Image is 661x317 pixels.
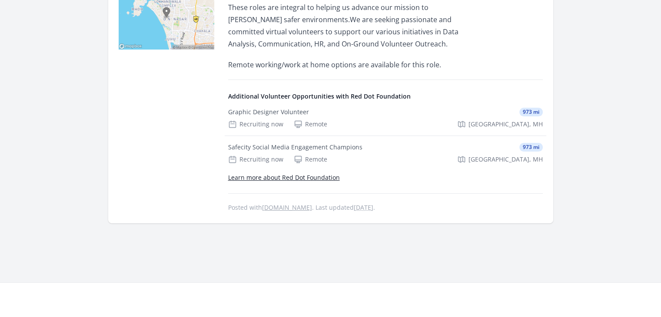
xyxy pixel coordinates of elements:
[228,108,309,116] div: Graphic Designer Volunteer
[354,203,373,211] abbr: Tue, Mar 25, 2025 2:32 PM
[228,1,482,50] p: These roles are integral to helping us advance our mission to [PERSON_NAME] safer environments.We...
[225,136,546,171] a: Safecity Social Media Engagement Champions 973 mi Recruiting now Remote [GEOGRAPHIC_DATA], MH
[228,59,482,71] p: Remote working/work at home options are available for this role.
[294,120,327,129] div: Remote
[468,155,543,164] span: [GEOGRAPHIC_DATA], MH
[228,173,340,182] a: Learn more about Red Dot Foundation
[228,92,543,101] h4: Additional Volunteer Opportunities with Red Dot Foundation
[228,120,283,129] div: Recruiting now
[228,143,362,152] div: Safecity Social Media Engagement Champions
[228,155,283,164] div: Recruiting now
[262,203,312,211] a: [DOMAIN_NAME]
[468,120,543,129] span: [GEOGRAPHIC_DATA], MH
[519,143,543,152] span: 973 mi
[294,155,327,164] div: Remote
[228,204,543,211] p: Posted with . Last updated .
[225,101,546,135] a: Graphic Designer Volunteer 973 mi Recruiting now Remote [GEOGRAPHIC_DATA], MH
[519,108,543,116] span: 973 mi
